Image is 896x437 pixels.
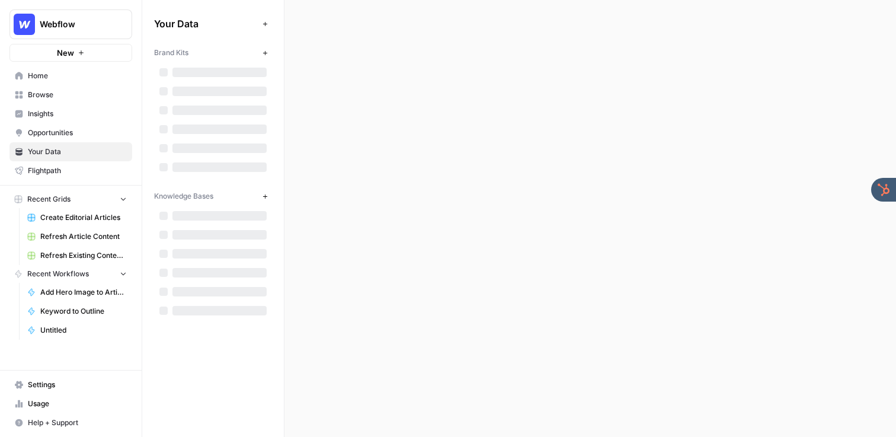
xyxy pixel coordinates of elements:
[28,109,127,119] span: Insights
[28,127,127,138] span: Opportunities
[57,47,74,59] span: New
[9,265,132,283] button: Recent Workflows
[9,394,132,413] a: Usage
[28,398,127,409] span: Usage
[9,190,132,208] button: Recent Grids
[28,417,127,428] span: Help + Support
[154,191,213,202] span: Knowledge Bases
[40,287,127,298] span: Add Hero Image to Article
[40,325,127,336] span: Untitled
[22,246,132,265] a: Refresh Existing Content (6)
[40,306,127,317] span: Keyword to Outline
[9,44,132,62] button: New
[9,375,132,394] a: Settings
[9,104,132,123] a: Insights
[9,161,132,180] a: Flightpath
[22,283,132,302] a: Add Hero Image to Article
[9,413,132,432] button: Help + Support
[40,212,127,223] span: Create Editorial Articles
[9,123,132,142] a: Opportunities
[14,14,35,35] img: Webflow Logo
[22,227,132,246] a: Refresh Article Content
[22,302,132,321] a: Keyword to Outline
[28,379,127,390] span: Settings
[40,18,111,30] span: Webflow
[22,321,132,340] a: Untitled
[28,90,127,100] span: Browse
[27,269,89,279] span: Recent Workflows
[28,71,127,81] span: Home
[9,9,132,39] button: Workspace: Webflow
[154,17,258,31] span: Your Data
[28,146,127,157] span: Your Data
[40,250,127,261] span: Refresh Existing Content (6)
[9,142,132,161] a: Your Data
[28,165,127,176] span: Flightpath
[27,194,71,205] span: Recent Grids
[154,47,188,58] span: Brand Kits
[9,85,132,104] a: Browse
[40,231,127,242] span: Refresh Article Content
[9,66,132,85] a: Home
[22,208,132,227] a: Create Editorial Articles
